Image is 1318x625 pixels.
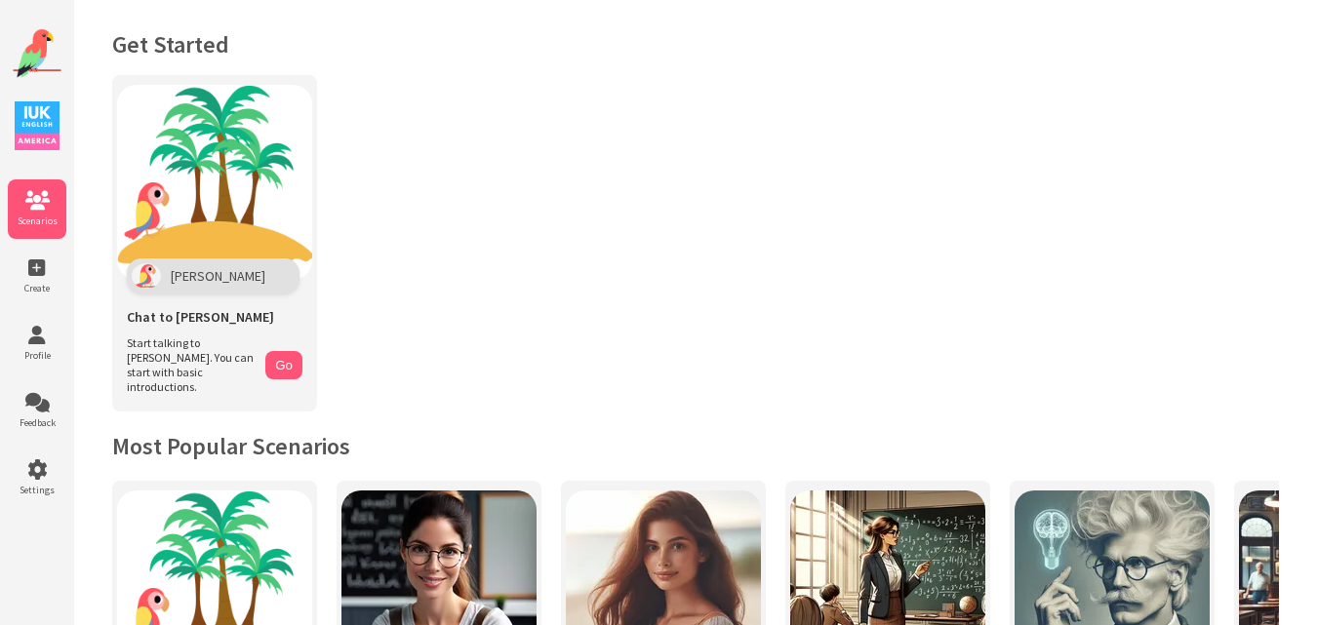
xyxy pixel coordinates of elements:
[265,351,302,379] button: Go
[8,349,66,362] span: Profile
[13,29,61,78] img: Website Logo
[132,263,161,289] img: Polly
[112,29,1279,59] h1: Get Started
[117,85,312,280] img: Chat with Polly
[127,308,274,326] span: Chat to [PERSON_NAME]
[8,282,66,294] span: Create
[112,431,1279,461] h2: Most Popular Scenarios
[8,416,66,429] span: Feedback
[8,484,66,496] span: Settings
[127,335,256,394] span: Start talking to [PERSON_NAME]. You can start with basic introductions.
[171,267,265,285] span: [PERSON_NAME]
[8,215,66,227] span: Scenarios
[15,101,60,150] img: IUK Logo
